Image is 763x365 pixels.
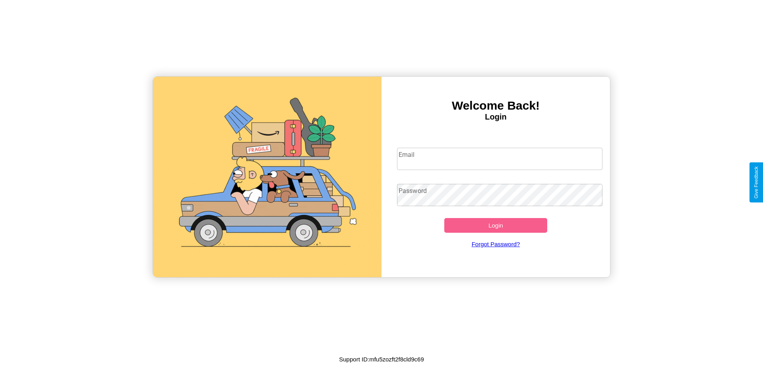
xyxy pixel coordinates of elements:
[381,112,610,122] h4: Login
[381,99,610,112] h3: Welcome Back!
[753,166,759,199] div: Give Feedback
[393,233,599,255] a: Forgot Password?
[8,338,27,357] iframe: Intercom live chat
[444,218,547,233] button: Login
[339,354,424,365] p: Support ID: mfu5zozft2f8cld9c69
[153,77,381,277] img: gif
